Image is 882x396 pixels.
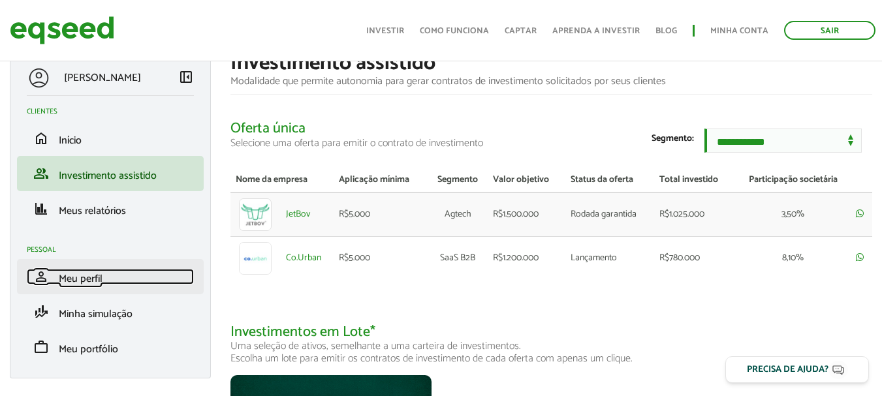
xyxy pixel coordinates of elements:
[552,27,640,35] a: Aprenda a investir
[27,246,204,254] h2: Pessoal
[27,304,194,320] a: finance_modeMinha simulação
[59,167,157,185] span: Investimento assistido
[230,75,872,87] p: Modalidade que permite autonomia para gerar contratos de investimento solicitados por seus clientes
[652,134,694,144] label: Segmento:
[27,269,194,284] a: personMeu perfil
[735,236,851,280] td: 8,10%
[178,69,194,85] span: left_panel_close
[710,27,768,35] a: Minha conta
[856,209,864,219] a: Compartilhar rodada por whatsapp
[33,130,49,146] span: home
[27,130,194,146] a: homeInício
[27,108,204,115] h2: Clientes
[735,168,851,192] th: Participação societária
[735,192,851,237] td: 3,50%
[33,304,49,320] span: finance_mode
[64,72,141,84] p: [PERSON_NAME]
[565,192,654,237] td: Rodada garantida
[655,27,677,35] a: Blog
[230,340,872,365] p: Uma seleção de ativos, semelhante a uma carteira de investimentos. Escolha um lote para emitir os...
[27,166,194,181] a: groupInvestimento assistido
[33,166,49,181] span: group
[334,236,428,280] td: R$5.000
[654,168,735,192] th: Total investido
[17,294,204,329] li: Minha simulação
[230,137,872,149] p: Selecione uma oferta para emitir o contrato de investimento
[428,236,488,280] td: SaaS B2B
[27,201,194,217] a: financeMeus relatórios
[654,192,735,237] td: R$1.025.000
[286,254,321,263] a: Co.Urban
[565,236,654,280] td: Lançamento
[428,168,488,192] th: Segmento
[230,168,334,192] th: Nome da empresa
[420,27,489,35] a: Como funciona
[10,13,114,48] img: EqSeed
[230,121,872,149] h2: Oferta única
[230,52,872,75] h1: Investimento assistido
[856,252,864,263] a: Compartilhar rodada por whatsapp
[33,339,49,355] span: work
[654,236,735,280] td: R$780.000
[17,191,204,226] li: Meus relatórios
[488,168,565,192] th: Valor objetivo
[784,21,875,40] a: Sair
[17,156,204,191] li: Investimento assistido
[366,27,404,35] a: Investir
[428,192,488,237] td: Agtech
[59,270,102,288] span: Meu perfil
[488,192,565,237] td: R$1.500.000
[286,210,310,219] a: JetBov
[17,329,204,365] li: Meu portfólio
[565,168,654,192] th: Status da oferta
[334,192,428,237] td: R$5.000
[17,259,204,294] li: Meu perfil
[59,202,126,220] span: Meus relatórios
[59,132,82,149] span: Início
[17,121,204,156] li: Início
[59,341,118,358] span: Meu portfólio
[27,339,194,355] a: workMeu portfólio
[230,324,872,365] h2: Investimentos em Lote*
[178,69,194,87] a: Colapsar menu
[505,27,537,35] a: Captar
[33,201,49,217] span: finance
[33,269,49,284] span: person
[334,168,428,192] th: Aplicação mínima
[59,305,133,323] span: Minha simulação
[488,236,565,280] td: R$1.200.000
